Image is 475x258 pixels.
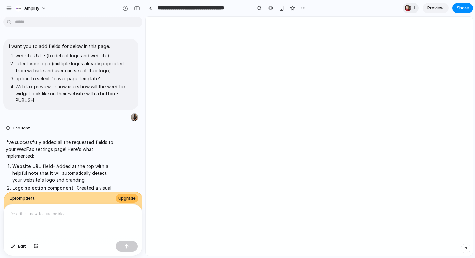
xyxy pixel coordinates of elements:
span: 1 [413,5,417,11]
span: Amplify [24,5,39,12]
button: Amplify [13,3,49,14]
button: Share [452,3,473,13]
li: Webfax preview - show users how will the weebfax widget look like on their website with a button ... [16,83,132,104]
p: - Created a visual grid showing multiple logo options including detected logos, alternatives, fav... [12,185,114,219]
strong: Logo selection component [12,185,73,191]
li: select your logo (multiple logos already populated from website and user can select their logo) [16,60,132,74]
li: website URL - (to detect logo and website) [16,52,132,59]
p: - Added at the top with a helpful note that it will automatically detect your website's logo and ... [12,163,114,183]
button: Upgrade [116,194,138,203]
span: Edit [18,243,26,250]
li: option to select "cover page template" [16,75,132,82]
span: Share [457,5,469,11]
button: Edit [8,241,29,252]
p: i want you to add fields for below in this page. [9,43,132,50]
div: 1 [403,3,419,13]
span: Upgrade [118,195,136,202]
span: 1 prompt left [10,195,35,202]
strong: Website URL field [12,163,53,169]
p: I've successfully added all the requested fields to your WebFax settings page! Here's what I impl... [6,139,114,159]
span: Preview [428,5,444,11]
a: Preview [423,3,449,13]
